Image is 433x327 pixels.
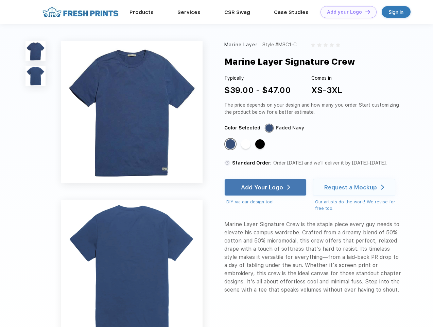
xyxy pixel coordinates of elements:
div: Request a Mockup [324,184,377,191]
div: Our artists do the work! We revise for free too. [315,199,402,212]
img: gray_star.svg [311,43,315,47]
div: Comes in [311,75,342,82]
div: Add your Logo [327,9,362,15]
div: XS-3XL [311,84,342,96]
div: Marine Layer [224,41,258,48]
img: func=resize&h=100 [25,66,46,86]
div: Add Your Logo [241,184,283,191]
span: Order [DATE] and we’ll deliver it by [DATE]–[DATE]. [273,160,387,166]
div: Faded Navy [226,139,235,149]
div: Color Selected: [224,124,262,131]
img: fo%20logo%202.webp [40,6,120,18]
img: gray_star.svg [317,43,321,47]
span: Standard Order: [232,160,272,166]
div: The price depends on your design and how many you order. Start customizing the product below for ... [224,102,402,116]
img: DT [365,10,370,14]
div: Marine Layer Signature Crew is the staple piece every guy needs to elevate his campus wardrobe. C... [224,220,402,294]
img: func=resize&h=640 [61,41,203,183]
img: func=resize&h=100 [25,41,46,61]
img: gray_star.svg [330,43,334,47]
img: gray_star.svg [336,43,340,47]
img: white arrow [287,185,290,190]
div: $39.00 - $47.00 [224,84,291,96]
div: Typically [224,75,291,82]
img: gray_star.svg [324,43,328,47]
div: DIY via our design tool. [226,199,307,205]
div: Black [255,139,265,149]
a: Products [129,9,154,15]
div: Faded Navy [276,124,304,131]
img: standard order [224,160,230,166]
a: Sign in [382,6,411,18]
div: White [241,139,250,149]
img: white arrow [381,185,384,190]
div: Sign in [389,8,403,16]
div: Style #MSC1-C [262,41,297,48]
div: Marine Layer Signature Crew [224,55,355,68]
